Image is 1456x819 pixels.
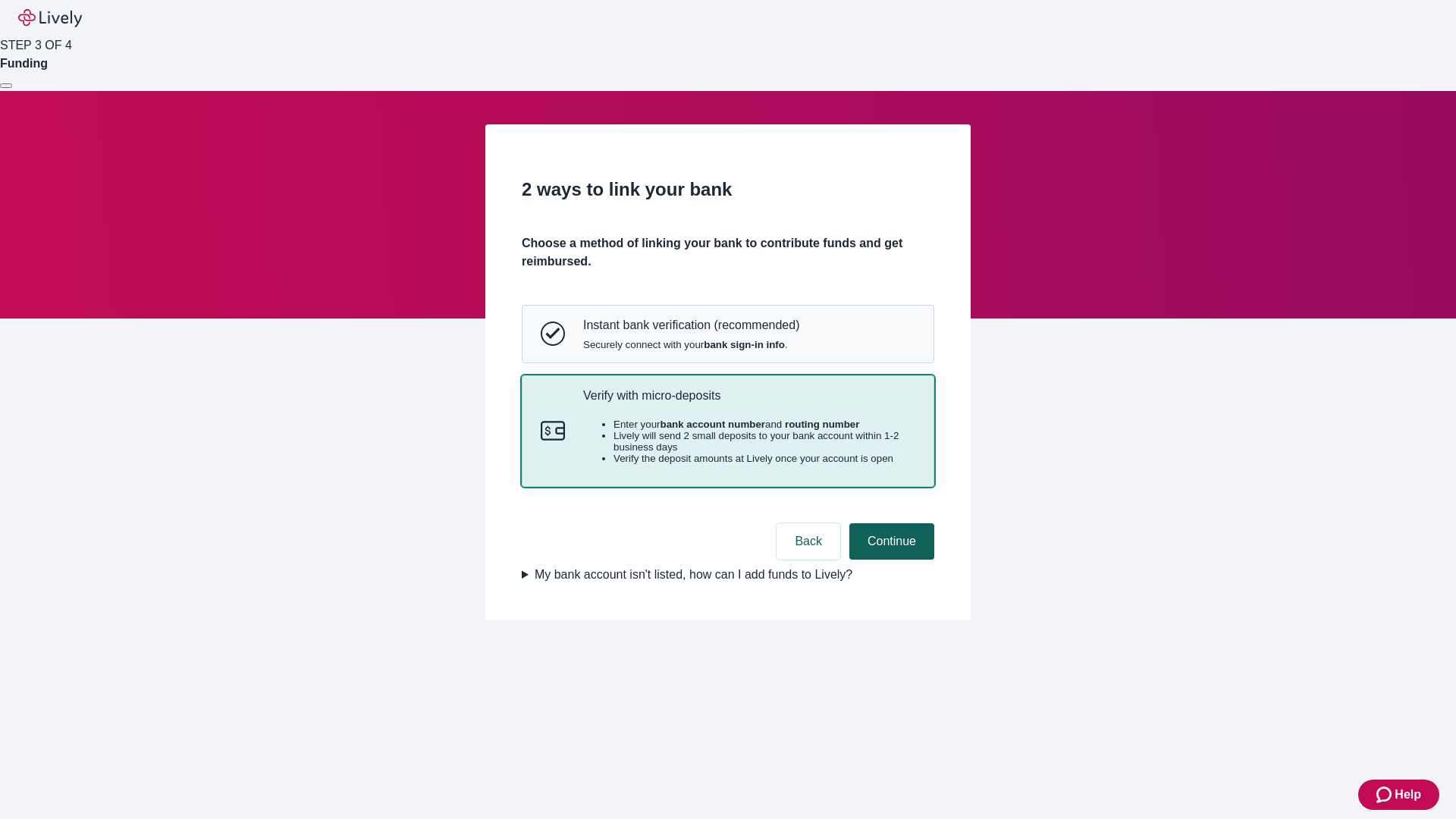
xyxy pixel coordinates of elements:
button: Back [777,523,840,560]
button: Instant bank verificationInstant bank verification (recommended)Securely connect with yourbank si... [522,306,934,362]
summary: My bank account isn't listed, how can I add funds to Lively? [522,566,934,584]
span: Securely connect with your . [583,339,799,350]
span: Help [1395,786,1421,804]
li: Enter your and [613,419,915,430]
li: Lively will send 2 small deposits to your bank account within 1-2 business days [613,430,915,453]
svg: Instant bank verification [541,322,565,346]
img: Lively [18,9,82,27]
button: Continue [849,523,934,560]
button: Zendesk support iconHelp [1358,780,1439,810]
p: Verify with micro-deposits [583,388,915,403]
button: Micro-depositsVerify with micro-depositsEnter yourbank account numberand routing numberLively wil... [522,376,934,487]
strong: bank account number [661,419,766,430]
li: Verify the deposit amounts at Lively once your account is open [613,453,915,464]
h4: Choose a method of linking your bank to contribute funds and get reimbursed. [522,234,934,271]
strong: routing number [785,419,859,430]
p: Instant bank verification (recommended) [583,318,799,332]
svg: Zendesk support icon [1376,786,1395,804]
h2: 2 ways to link your bank [522,176,934,203]
svg: Micro-deposits [541,419,565,443]
strong: bank sign-in info [704,339,785,350]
